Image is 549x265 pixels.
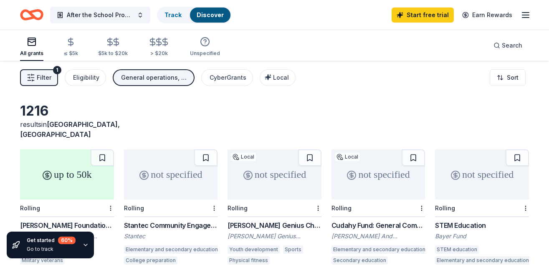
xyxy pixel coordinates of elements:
[331,245,427,254] div: Elementary and secondary education
[113,69,195,86] button: General operations, Education, Training and capacity building, Fellowship, Capital
[121,73,188,83] div: General operations, Education, Training and capacity building, Fellowship, Capital
[228,232,321,240] div: [PERSON_NAME] Genius Charitable Trust
[164,11,182,18] a: Track
[50,7,150,23] button: After the School Program
[58,237,76,244] div: 60 %
[392,8,454,23] a: Start free trial
[124,149,218,199] div: not specified
[273,74,289,81] span: Local
[20,69,58,86] button: Filter1
[20,220,114,230] div: [PERSON_NAME] Foundation Small Grants Program
[63,34,78,61] button: ≤ $5k
[331,220,425,230] div: Cudahy Fund: General Community Grants
[231,153,256,161] div: Local
[228,204,248,212] div: Rolling
[210,73,246,83] div: CyberGrants
[20,50,43,57] div: All grants
[228,220,321,230] div: [PERSON_NAME] Genius Charitable Trust Grant
[37,73,51,83] span: Filter
[190,33,220,61] button: Unspecified
[98,34,128,61] button: $5k to $20k
[148,34,170,61] button: > $20k
[20,5,43,25] a: Home
[20,120,120,139] span: in
[73,73,99,83] div: Eligibility
[201,69,253,86] button: CyberGrants
[435,232,529,240] div: Bayer Fund
[435,220,529,230] div: STEM Education
[490,69,526,86] button: Sort
[331,232,425,240] div: [PERSON_NAME] And [PERSON_NAME] Fund
[331,149,425,199] div: not specified
[335,153,360,161] div: Local
[197,11,224,18] a: Discover
[63,50,78,57] div: ≤ $5k
[20,103,114,119] div: 1216
[190,50,220,57] div: Unspecified
[228,256,270,265] div: Physical fitness
[124,256,177,265] div: College preparation
[27,246,76,252] div: Go to track
[124,232,218,240] div: Stantec
[53,66,61,74] div: 1
[507,73,519,83] span: Sort
[228,245,280,254] div: Youth development
[20,120,120,139] span: [GEOGRAPHIC_DATA], [GEOGRAPHIC_DATA]
[331,256,388,265] div: Secondary education
[435,149,529,199] div: not specified
[331,204,352,212] div: Rolling
[435,256,531,265] div: Elementary and secondary education
[502,40,522,50] span: Search
[124,204,144,212] div: Rolling
[20,149,114,199] div: up to 50k
[124,220,218,230] div: Stantec Community Engagement Grant
[487,37,529,54] button: Search
[435,204,455,212] div: Rolling
[283,245,303,254] div: Sports
[27,237,76,244] div: Get started
[260,69,296,86] button: Local
[124,245,220,254] div: Elementary and secondary education
[20,119,114,139] div: results
[457,8,517,23] a: Earn Rewards
[20,33,43,61] button: All grants
[65,69,106,86] button: Eligibility
[67,10,134,20] span: After the School Program
[98,50,128,57] div: $5k to $20k
[228,149,321,199] div: not specified
[20,204,40,212] div: Rolling
[157,7,231,23] button: TrackDiscover
[148,50,170,57] div: > $20k
[435,245,479,254] div: STEM education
